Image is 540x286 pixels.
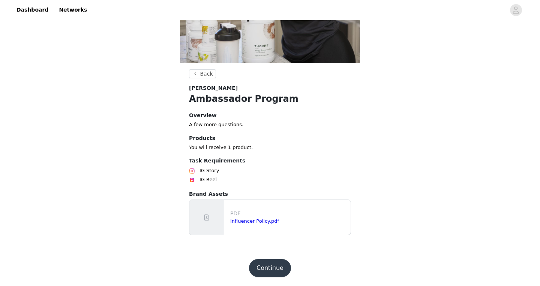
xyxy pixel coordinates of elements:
[512,4,519,16] div: avatar
[12,1,53,18] a: Dashboard
[189,157,351,165] h4: Task Requirements
[249,259,291,277] button: Continue
[189,168,195,174] img: Instagram Icon
[199,167,219,174] span: IG Story
[54,1,91,18] a: Networks
[189,190,351,198] h4: Brand Assets
[189,84,238,92] span: [PERSON_NAME]
[189,112,351,119] h4: Overview
[189,144,351,151] p: You will receive 1 product.
[189,134,351,142] h4: Products
[189,121,351,128] p: A few more questions.
[189,92,351,106] h1: Ambassador Program
[199,176,217,183] span: IG Reel
[189,69,216,78] button: Back
[230,218,279,224] a: Influencer Policy.pdf
[230,210,348,217] p: PDF
[189,177,195,183] img: Instagram Reels Icon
